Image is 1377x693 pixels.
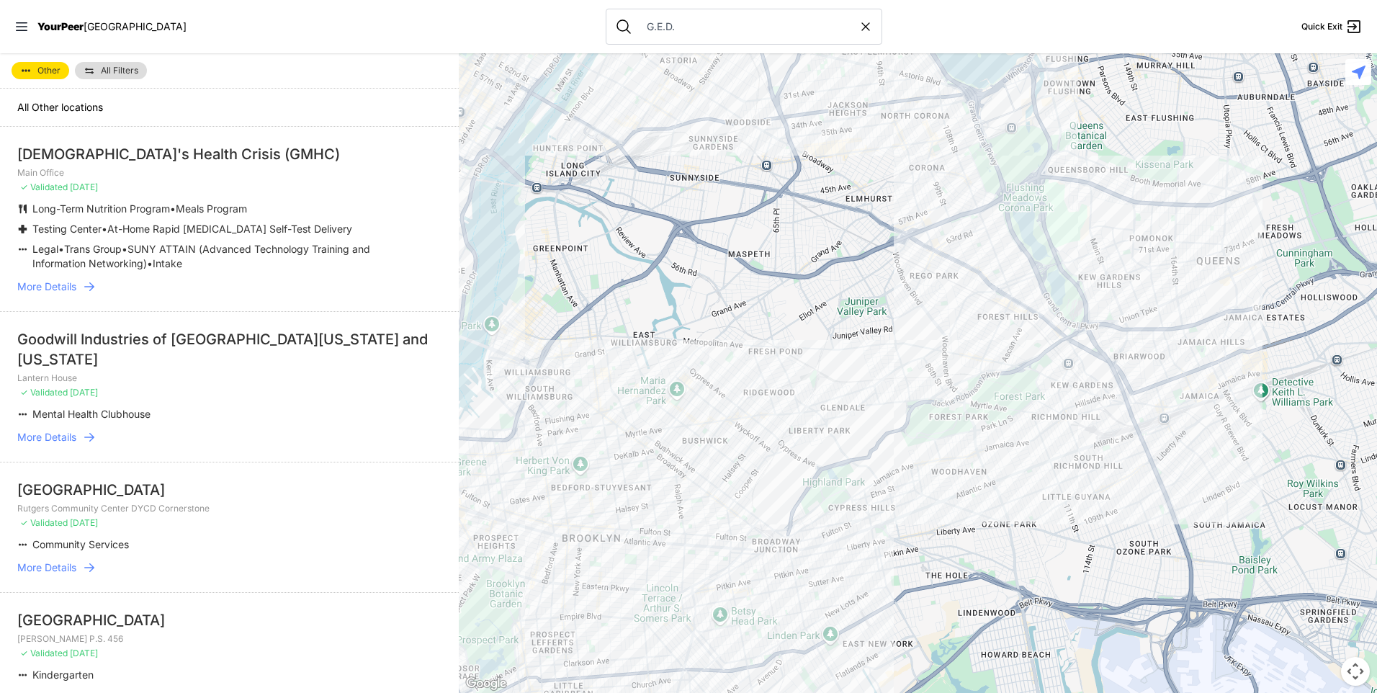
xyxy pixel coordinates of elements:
[17,560,441,575] a: More Details
[20,182,68,192] span: ✓ Validated
[32,669,94,681] span: Kindergarten
[20,387,68,398] span: ✓ Validated
[32,202,170,215] span: Long-Term Nutrition Program
[70,648,98,658] span: [DATE]
[17,280,76,294] span: More Details
[638,19,858,34] input: Search
[70,182,98,192] span: [DATE]
[122,243,127,255] span: •
[64,243,122,255] span: Trans Group
[20,517,68,528] span: ✓ Validated
[32,243,370,269] span: SUNY ATTAIN (Advanced Technology Training and Information Networking)
[17,480,441,500] div: [GEOGRAPHIC_DATA]
[32,538,129,550] span: Community Services
[176,202,247,215] span: Meals Program
[462,674,510,693] a: Open this area in Google Maps (opens a new window)
[153,257,182,269] span: Intake
[84,20,187,32] span: [GEOGRAPHIC_DATA]
[17,633,441,645] p: [PERSON_NAME] P.S. 456
[32,223,102,235] span: Testing Center
[17,372,441,384] p: Lantern House
[70,387,98,398] span: [DATE]
[17,430,441,444] a: More Details
[101,66,138,75] span: All Filters
[102,223,107,235] span: •
[17,430,76,444] span: More Details
[37,20,84,32] span: YourPeer
[107,223,352,235] span: At-Home Rapid [MEDICAL_DATA] Self-Test Delivery
[17,610,441,630] div: [GEOGRAPHIC_DATA]
[1301,21,1342,32] span: Quick Exit
[75,62,147,79] a: All Filters
[17,101,103,113] span: All Other locations
[17,329,441,370] div: Goodwill Industries of [GEOGRAPHIC_DATA][US_STATE] and [US_STATE]
[17,280,441,294] a: More Details
[58,243,64,255] span: •
[462,674,510,693] img: Google
[17,503,441,514] p: Rutgers Community Center DYCD Cornerstone
[37,22,187,31] a: YourPeer[GEOGRAPHIC_DATA]
[20,648,68,658] span: ✓ Validated
[147,257,153,269] span: •
[17,144,441,164] div: [DEMOGRAPHIC_DATA]'s Health Crisis (GMHC)
[32,408,151,420] span: Mental Health Clubhouse
[170,202,176,215] span: •
[1341,657,1370,686] button: Map camera controls
[17,167,441,179] p: Main Office
[1301,18,1363,35] a: Quick Exit
[37,66,60,75] span: Other
[12,62,69,79] a: Other
[32,243,58,255] span: Legal
[70,517,98,528] span: [DATE]
[17,560,76,575] span: More Details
